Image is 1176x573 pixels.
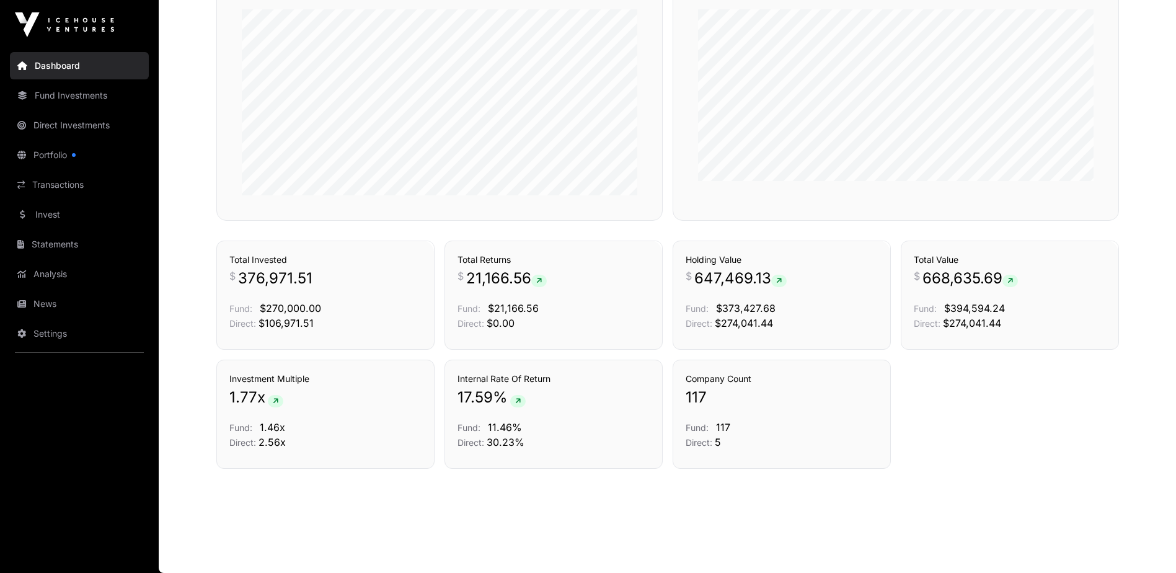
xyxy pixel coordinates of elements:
[10,290,149,318] a: News
[715,317,773,329] span: $274,041.44
[458,254,650,266] h3: Total Returns
[458,318,484,329] span: Direct:
[914,303,937,314] span: Fund:
[260,302,321,314] span: $270,000.00
[458,388,493,407] span: 17.59
[229,388,257,407] span: 1.77
[686,269,692,283] span: $
[15,12,114,37] img: Icehouse Ventures Logo
[944,302,1005,314] span: $394,594.24
[943,317,1001,329] span: $274,041.44
[458,303,480,314] span: Fund:
[238,269,312,288] span: 376,971.51
[10,52,149,79] a: Dashboard
[466,269,547,288] span: 21,166.56
[260,421,285,433] span: 1.46x
[1114,513,1176,573] iframe: Chat Widget
[229,422,252,433] span: Fund:
[458,437,484,448] span: Direct:
[686,388,707,407] span: 117
[229,318,256,329] span: Direct:
[229,269,236,283] span: $
[914,254,1106,266] h3: Total Value
[458,269,464,283] span: $
[686,373,878,385] h3: Company Count
[686,437,712,448] span: Direct:
[686,422,709,433] span: Fund:
[686,303,709,314] span: Fund:
[694,269,787,288] span: 647,469.13
[716,421,730,433] span: 117
[488,302,539,314] span: $21,166.56
[914,318,940,329] span: Direct:
[10,201,149,228] a: Invest
[487,436,524,448] span: 30.23%
[259,317,314,329] span: $106,971.51
[458,373,650,385] h3: Internal Rate Of Return
[922,269,1018,288] span: 668,635.69
[10,320,149,347] a: Settings
[10,112,149,139] a: Direct Investments
[229,254,422,266] h3: Total Invested
[229,437,256,448] span: Direct:
[686,254,878,266] h3: Holding Value
[493,388,508,407] span: %
[10,141,149,169] a: Portfolio
[10,82,149,109] a: Fund Investments
[10,171,149,198] a: Transactions
[229,373,422,385] h3: Investment Multiple
[458,422,480,433] span: Fund:
[259,436,286,448] span: 2.56x
[257,388,265,407] span: x
[10,231,149,258] a: Statements
[686,318,712,329] span: Direct:
[488,421,522,433] span: 11.46%
[229,303,252,314] span: Fund:
[716,302,776,314] span: $373,427.68
[487,317,515,329] span: $0.00
[914,269,920,283] span: $
[10,260,149,288] a: Analysis
[715,436,721,448] span: 5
